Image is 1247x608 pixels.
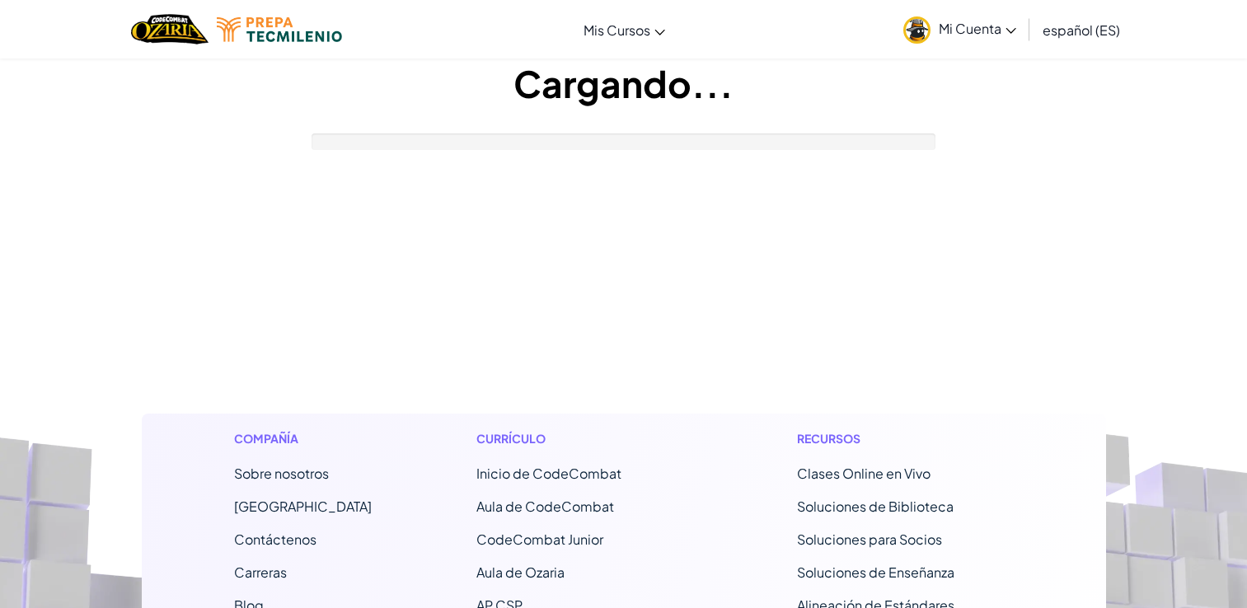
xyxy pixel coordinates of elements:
h1: Recursos [797,430,1014,447]
img: Tecmilenio logo [217,17,342,42]
a: Soluciones para Socios [797,531,942,548]
h1: Compañía [234,430,372,447]
a: Mi Cuenta [895,3,1024,55]
span: Mi Cuenta [939,20,1016,37]
a: Ozaria by CodeCombat logo [131,12,208,46]
h1: Currículo [476,430,693,447]
a: español (ES) [1034,7,1128,52]
a: Aula de Ozaria [476,564,565,581]
img: avatar [903,16,931,44]
span: Inicio de CodeCombat [476,465,621,482]
a: [GEOGRAPHIC_DATA] [234,498,372,515]
span: Mis Cursos [584,21,650,39]
a: CodeCombat Junior [476,531,603,548]
span: Contáctenos [234,531,316,548]
span: español (ES) [1043,21,1120,39]
a: Clases Online en Vivo [797,465,931,482]
a: Mis Cursos [575,7,673,52]
a: Aula de CodeCombat [476,498,614,515]
a: Soluciones de Biblioteca [797,498,954,515]
a: Carreras [234,564,287,581]
img: Home [131,12,208,46]
a: Soluciones de Enseñanza [797,564,954,581]
a: Sobre nosotros [234,465,329,482]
